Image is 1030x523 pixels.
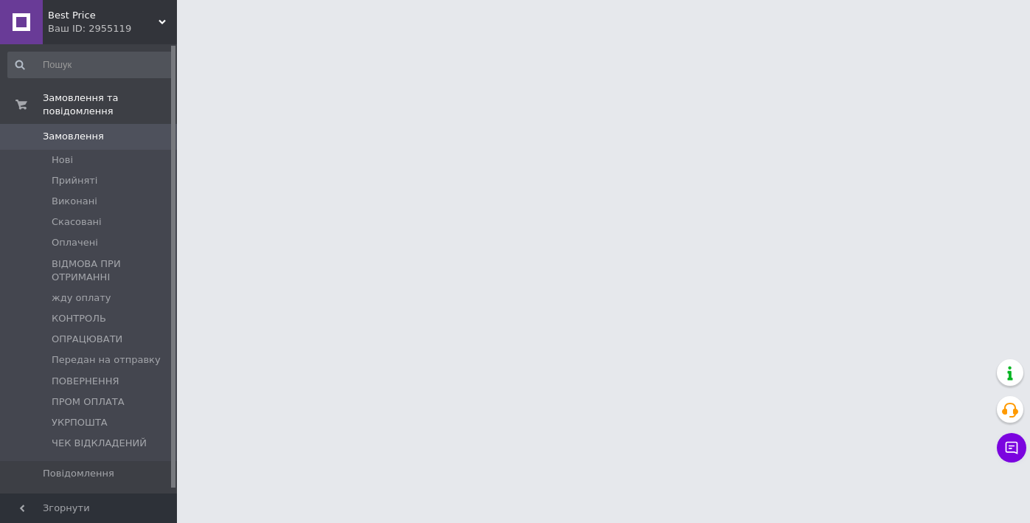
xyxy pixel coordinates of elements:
[52,257,173,284] span: ВІДМОВА ПРИ ОТРИМАННІ
[43,467,114,480] span: Повідомлення
[52,153,73,167] span: Нові
[7,52,174,78] input: Пошук
[52,437,147,450] span: ЧЕК ВІДКЛАДЕНИЙ
[52,312,106,325] span: КОНТРОЛЬ
[43,130,104,143] span: Замовлення
[52,291,111,305] span: жду оплату
[52,395,125,409] span: ПРОМ ОПЛАТА
[43,493,83,506] span: Покупці
[48,9,159,22] span: Best Price
[52,333,122,346] span: ОПРАЦЮВАТИ
[52,195,97,208] span: Виконані
[52,236,98,249] span: Оплачені
[52,416,108,429] span: УКРПОШТА
[52,375,119,388] span: ПОВЕРНЕННЯ
[52,353,161,367] span: Передан на отправку
[52,174,97,187] span: Прийняті
[997,433,1026,463] button: Чат з покупцем
[52,215,102,229] span: Скасовані
[43,91,177,118] span: Замовлення та повідомлення
[48,22,177,35] div: Ваш ID: 2955119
